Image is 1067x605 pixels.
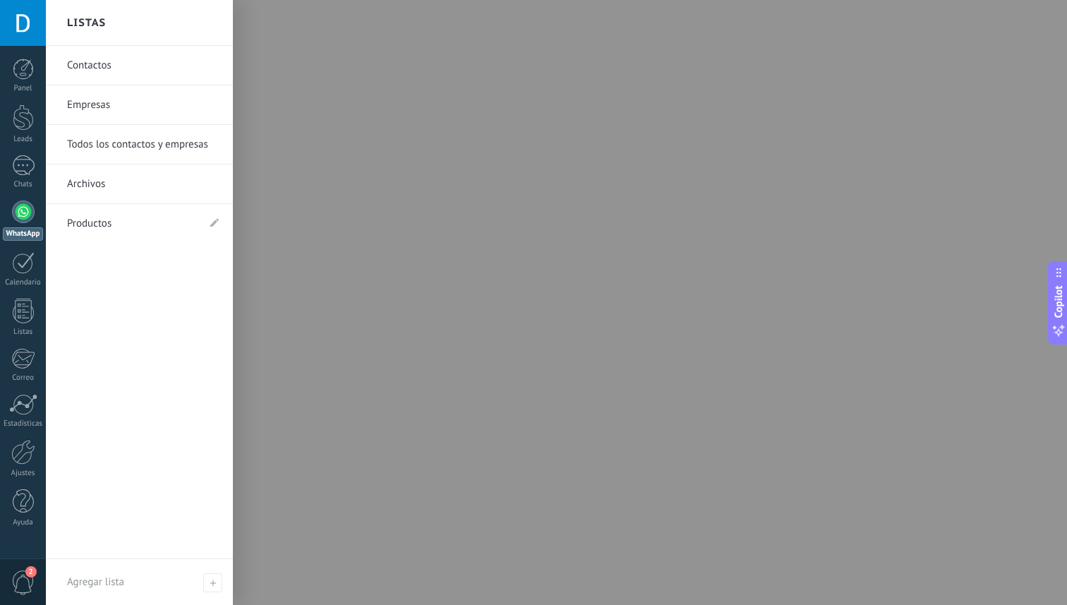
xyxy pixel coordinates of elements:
[3,180,44,189] div: Chats
[3,84,44,93] div: Panel
[3,518,44,527] div: Ayuda
[67,164,219,204] a: Archivos
[203,573,222,592] span: Agregar lista
[3,227,43,241] div: WhatsApp
[67,125,219,164] a: Todos los contactos y empresas
[67,1,106,45] h2: Listas
[67,575,124,589] span: Agregar lista
[67,46,219,85] a: Contactos
[3,419,44,429] div: Estadísticas
[3,469,44,478] div: Ajustes
[1051,285,1066,318] span: Copilot
[3,278,44,287] div: Calendario
[3,135,44,144] div: Leads
[67,204,198,244] a: Productos
[3,328,44,337] div: Listas
[67,85,219,125] a: Empresas
[25,566,37,577] span: 2
[3,373,44,383] div: Correo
